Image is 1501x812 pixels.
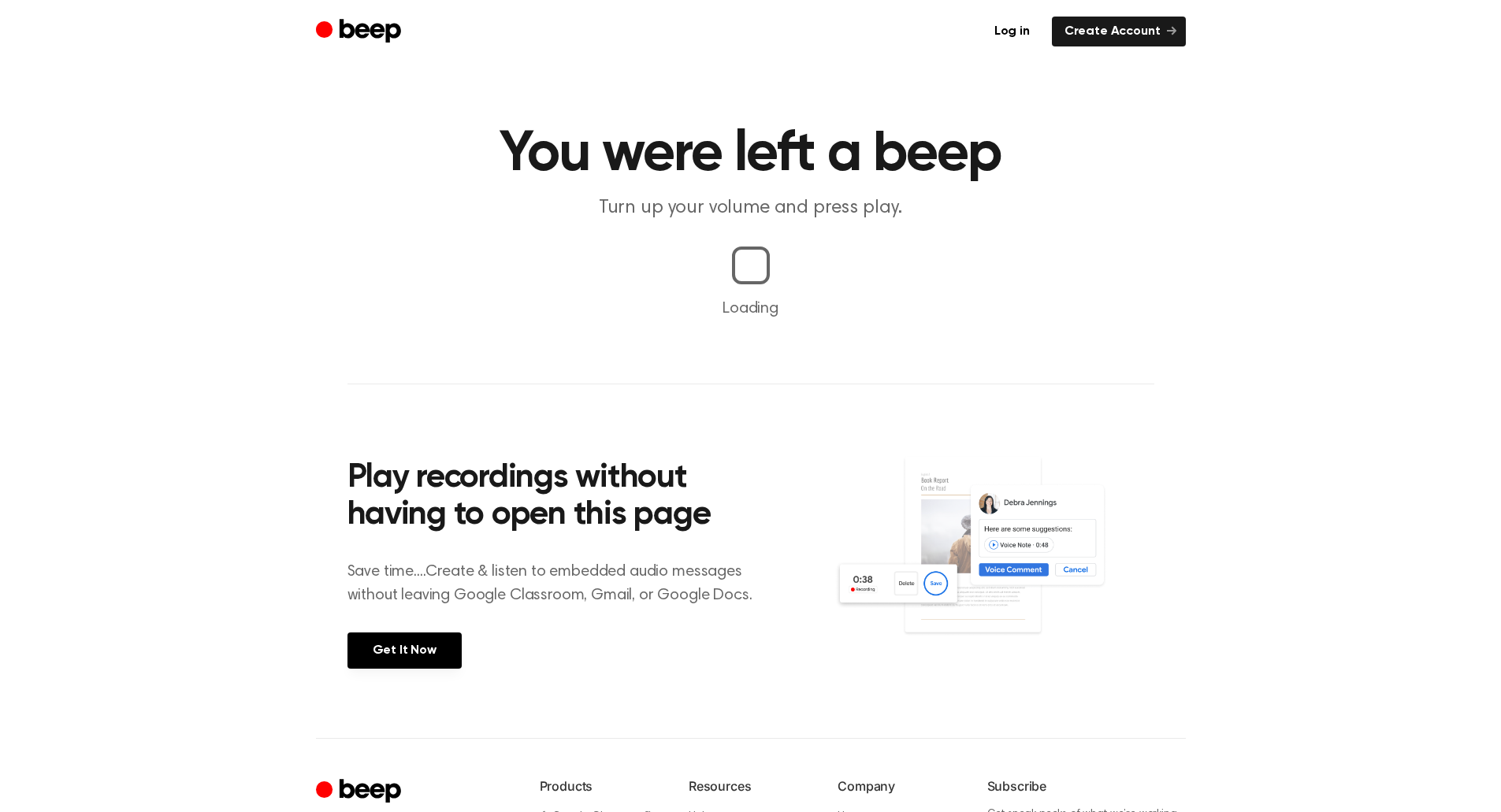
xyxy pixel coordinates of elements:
a: Create Account [1052,17,1186,46]
a: Log in [982,17,1042,46]
img: Voice Comments on Docs and Recording Widget [834,455,1154,667]
h6: Products [540,777,663,795]
p: Loading [19,297,1482,321]
a: Get It Now [347,632,462,669]
p: Turn up your volume and press play. [448,195,1053,221]
h2: Play recordings without having to open this page [347,460,772,535]
a: Beep [316,17,405,47]
h6: Resources [689,777,812,795]
h1: You were left a beep [347,126,1154,183]
h6: Subscribe [987,777,1186,795]
p: Save time....Create & listen to embedded audio messages without leaving Google Classroom, Gmail, ... [347,560,772,607]
h6: Company [838,777,961,795]
a: Cruip [316,777,405,807]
